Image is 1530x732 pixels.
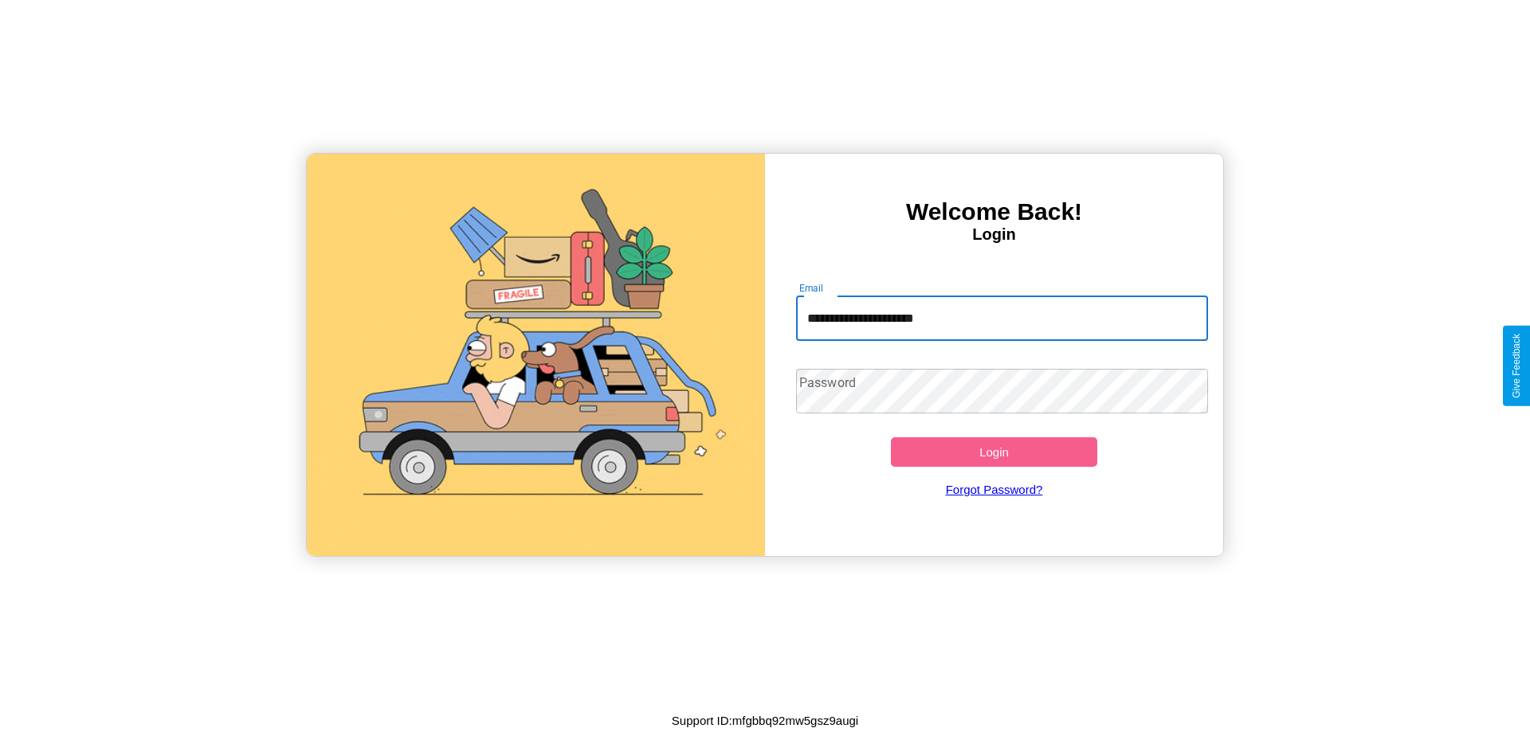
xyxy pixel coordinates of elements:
img: gif [307,154,765,556]
p: Support ID: mfgbbq92mw5gsz9augi [672,710,858,731]
a: Forgot Password? [788,467,1201,512]
h4: Login [765,225,1223,244]
h3: Welcome Back! [765,198,1223,225]
button: Login [891,437,1097,467]
div: Give Feedback [1511,334,1522,398]
label: Email [799,281,824,295]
